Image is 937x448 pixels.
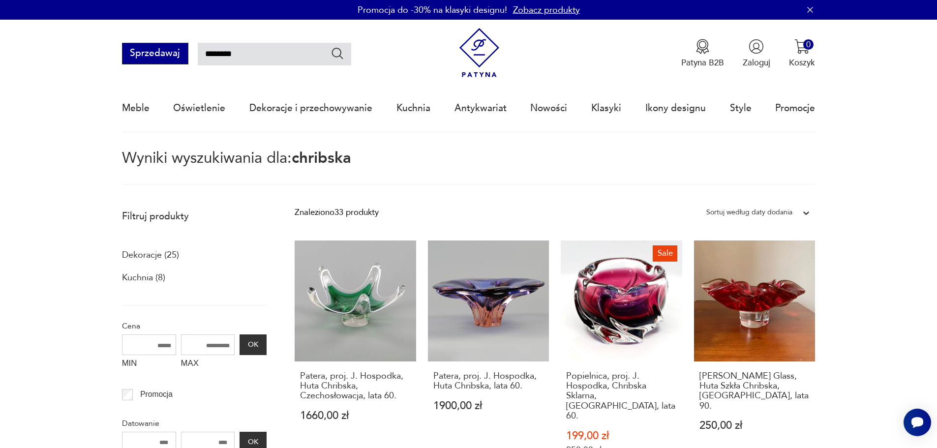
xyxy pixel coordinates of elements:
button: Zaloguj [743,39,770,68]
h3: [PERSON_NAME] Glass, Huta Szkła Chribska, [GEOGRAPHIC_DATA], lata 90. [699,371,810,412]
a: Klasyki [591,86,621,131]
a: Oświetlenie [173,86,225,131]
a: Kuchnia [396,86,430,131]
p: Cena [122,320,267,332]
button: Szukaj [331,46,345,60]
p: Promocja do -30% na klasyki designu! [358,4,507,16]
a: Kuchnia (8) [122,269,165,286]
p: Filtruj produkty [122,210,267,223]
a: Zobacz produkty [513,4,580,16]
p: 199,00 zł [566,431,677,441]
button: Sprzedawaj [122,43,188,64]
a: Dekoracje (25) [122,247,179,264]
a: Style [730,86,752,131]
span: chribska [292,148,351,168]
a: Dekoracje i przechowywanie [249,86,372,131]
a: Ikony designu [645,86,706,131]
h3: Popielnica, proj. J. Hospodka, Chribska Sklarna, [GEOGRAPHIC_DATA], lata 60. [566,371,677,421]
img: Ikonka użytkownika [749,39,764,54]
p: Promocja [140,388,173,401]
div: 0 [803,39,814,50]
p: 1660,00 zł [300,411,411,421]
p: Zaloguj [743,57,770,68]
p: 1900,00 zł [433,401,544,411]
a: Meble [122,86,150,131]
div: Znaleziono 33 produkty [295,206,379,219]
p: Koszyk [789,57,815,68]
iframe: Smartsupp widget button [904,409,931,436]
a: Nowości [530,86,567,131]
button: Patyna B2B [681,39,724,68]
label: MAX [181,355,235,374]
p: Patyna B2B [681,57,724,68]
h3: Patera, proj. J. Hospodka, Huta Chribska, Czechosłowacja, lata 60. [300,371,411,401]
label: MIN [122,355,176,374]
a: Sprzedawaj [122,50,188,58]
a: Promocje [775,86,815,131]
button: OK [240,334,266,355]
p: Wyniki wyszukiwania dla: [122,151,816,185]
p: Datowanie [122,417,267,430]
div: Sortuj według daty dodania [706,206,792,219]
p: 250,00 zł [699,420,810,431]
img: Ikona medalu [695,39,710,54]
h3: Patera, proj. J. Hospodka, Huta Chribska, lata 60. [433,371,544,391]
img: Patyna - sklep z meblami i dekoracjami vintage [454,28,504,78]
button: 0Koszyk [789,39,815,68]
img: Ikona koszyka [794,39,810,54]
a: Ikona medaluPatyna B2B [681,39,724,68]
a: Antykwariat [454,86,507,131]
